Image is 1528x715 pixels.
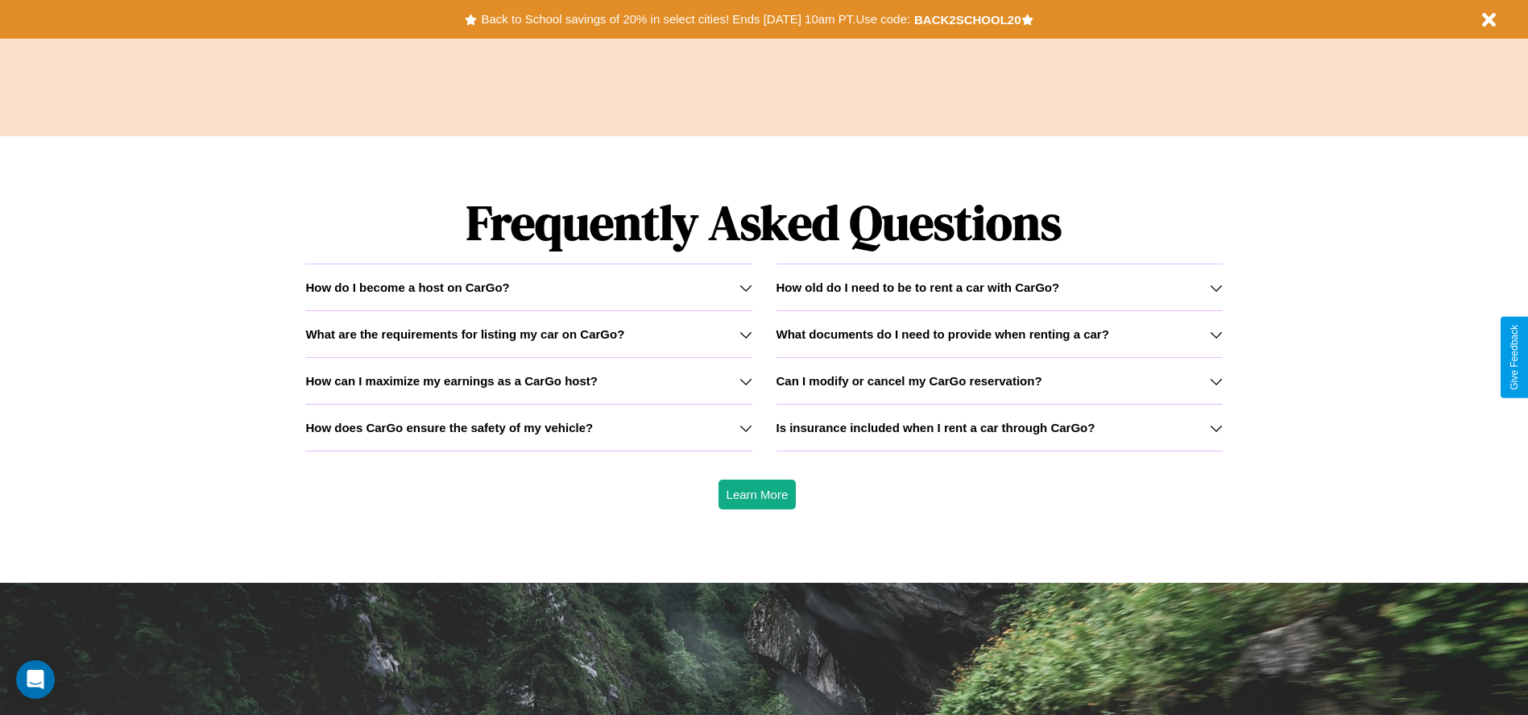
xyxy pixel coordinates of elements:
[718,480,797,509] button: Learn More
[305,181,1222,264] h1: Frequently Asked Questions
[776,327,1109,341] h3: What documents do I need to provide when renting a car?
[914,13,1021,27] b: BACK2SCHOOL20
[16,660,55,699] div: Open Intercom Messenger
[1509,325,1520,390] div: Give Feedback
[776,421,1095,434] h3: Is insurance included when I rent a car through CarGo?
[305,281,509,294] h3: How do I become a host on CarGo?
[305,327,624,341] h3: What are the requirements for listing my car on CarGo?
[776,281,1060,294] h3: How old do I need to be to rent a car with CarGo?
[305,374,598,388] h3: How can I maximize my earnings as a CarGo host?
[477,8,913,31] button: Back to School savings of 20% in select cities! Ends [DATE] 10am PT.Use code:
[776,374,1042,388] h3: Can I modify or cancel my CarGo reservation?
[305,421,593,434] h3: How does CarGo ensure the safety of my vehicle?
